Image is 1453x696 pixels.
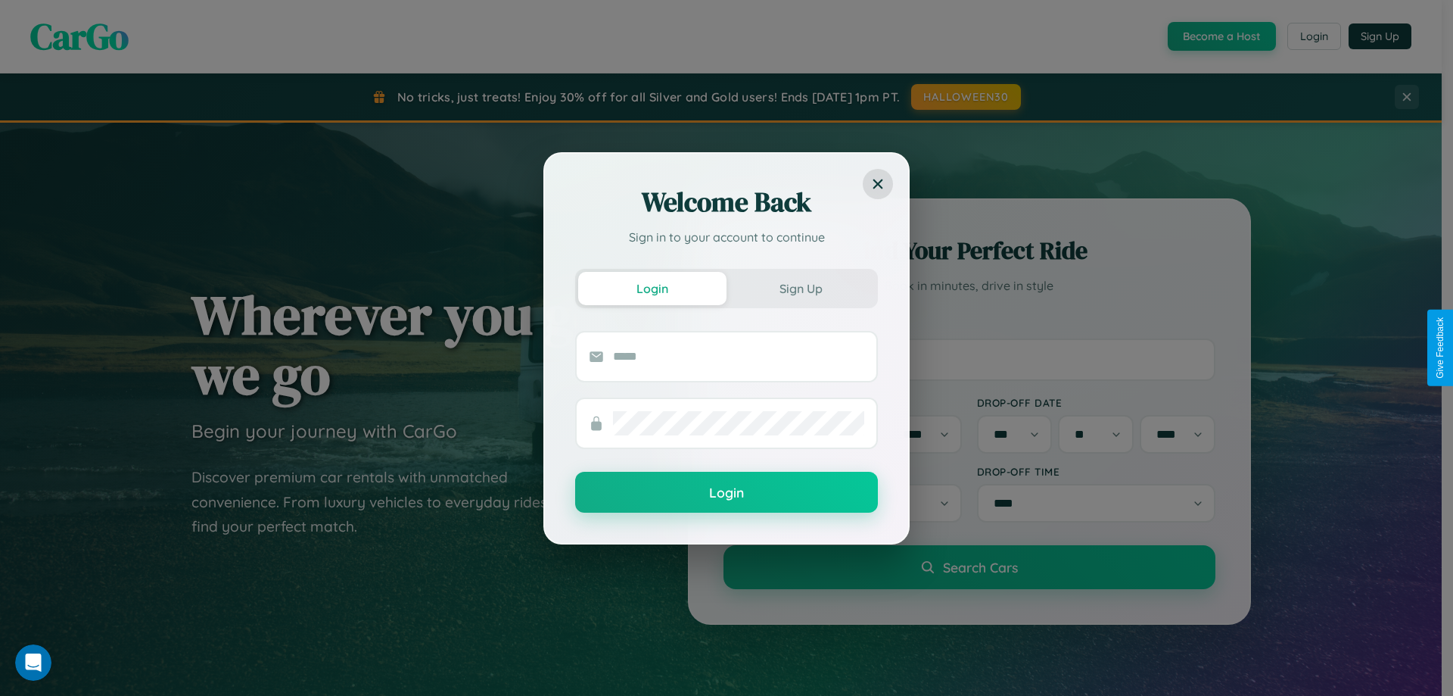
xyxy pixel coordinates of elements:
[15,645,51,681] iframe: Intercom live chat
[575,184,878,220] h2: Welcome Back
[726,272,875,305] button: Sign Up
[578,272,726,305] button: Login
[1435,317,1445,379] div: Give Feedback
[575,472,878,513] button: Login
[575,228,878,246] p: Sign in to your account to continue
